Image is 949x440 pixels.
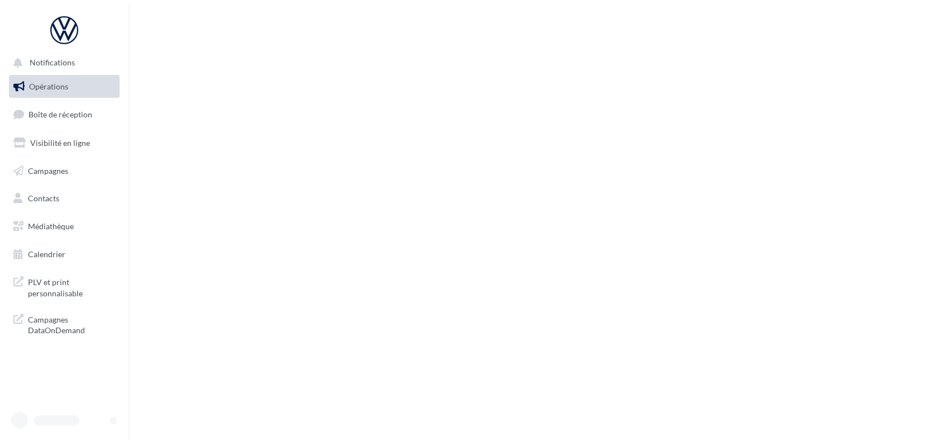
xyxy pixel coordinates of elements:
a: Médiathèque [7,215,122,238]
span: Contacts [28,193,59,203]
span: PLV et print personnalisable [28,275,115,299]
a: Boîte de réception [7,102,122,126]
span: Visibilité en ligne [30,138,90,148]
a: Campagnes DataOnDemand [7,307,122,340]
span: Boîte de réception [29,110,92,119]
a: PLV et print personnalisable [7,270,122,303]
span: Opérations [29,82,68,91]
span: Calendrier [28,249,65,259]
a: Campagnes [7,159,122,183]
a: Visibilité en ligne [7,131,122,155]
a: Calendrier [7,243,122,266]
span: Campagnes DataOnDemand [28,312,115,336]
a: Contacts [7,187,122,210]
span: Médiathèque [28,221,74,231]
a: Opérations [7,75,122,98]
span: Notifications [30,58,75,68]
span: Campagnes [28,165,68,175]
